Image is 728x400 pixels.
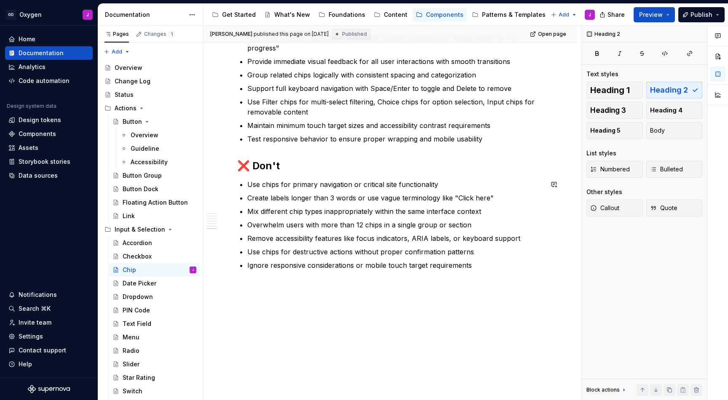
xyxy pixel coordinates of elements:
[131,144,159,153] div: Guideline
[646,200,703,216] button: Quote
[109,344,200,357] a: Radio
[5,302,93,315] button: Search ⌘K
[342,31,367,37] span: Published
[5,169,93,182] a: Data sources
[247,134,543,144] p: Test responsive behavior to ensure proper wrapping and mobile usability
[5,60,93,74] a: Analytics
[586,161,643,178] button: Numbered
[586,122,643,139] button: Heading 5
[6,10,16,20] div: GD
[28,385,70,393] svg: Supernova Logo
[115,64,142,72] div: Overview
[123,185,158,193] div: Button Dock
[19,304,51,313] div: Search ⌘K
[115,104,136,112] div: Actions
[646,122,703,139] button: Body
[237,159,543,173] h2: ❌ Don't
[105,11,185,19] div: Documentation
[559,11,569,18] span: Add
[646,161,703,178] button: Bulleted
[590,86,630,94] span: Heading 1
[109,115,200,128] a: Button
[2,5,96,24] button: GDOxygenJ
[247,193,543,203] p: Create labels longer than 3 words or use vague terminology like "Click here"
[315,8,369,21] a: Foundations
[586,387,620,393] div: Block actions
[19,35,35,43] div: Home
[117,128,200,142] a: Overview
[109,236,200,250] a: Accordion
[247,70,543,80] p: Group related chips logically with consistent spacing and categorization
[210,31,252,37] span: [PERSON_NAME]
[247,56,543,67] p: Provide immediate visual feedback for all user interactions with smooth transitions
[209,8,259,21] a: Get Started
[123,171,162,180] div: Button Group
[123,252,152,261] div: Checkbox
[639,11,663,19] span: Preview
[650,106,682,115] span: Heading 4
[650,126,665,135] span: Body
[247,206,543,216] p: Mix different chip types inappropriately within the same interface context
[19,11,42,19] div: Oxygen
[101,61,200,75] a: Overview
[586,384,627,396] div: Block actions
[247,233,543,243] p: Remove accessibility features like focus indicators, ARIA labels, or keyboard support
[691,11,712,19] span: Publish
[192,266,194,274] div: J
[101,88,200,101] a: Status
[247,179,543,189] p: Use chips for primary navigation or critical site functionality
[101,75,200,88] a: Change Log
[19,291,57,299] div: Notifications
[370,8,411,21] a: Content
[254,31,329,37] div: published this page on [DATE]
[19,63,45,71] div: Analytics
[412,8,467,21] a: Components
[123,360,139,368] div: Slider
[426,11,463,19] div: Components
[595,7,630,22] button: Share
[19,49,64,57] div: Documentation
[109,263,200,277] a: ChipJ
[86,11,89,18] div: J
[115,225,165,234] div: Input & Selection
[109,169,200,182] a: Button Group
[112,48,122,55] span: Add
[634,7,675,22] button: Preview
[586,149,616,157] div: List styles
[650,204,677,212] span: Quote
[109,357,200,371] a: Slider
[590,126,621,135] span: Heading 5
[19,346,66,355] div: Contact support
[527,28,570,40] a: Open page
[115,77,150,85] div: Change Log
[101,223,200,236] div: Input & Selection
[247,33,543,53] p: Use clear, specific labels that immediately convey meaning like "Design team" or "In progress"
[5,141,93,155] a: Assets
[109,304,200,317] a: PIN Code
[5,155,93,168] a: Storybook stories
[5,288,93,301] button: Notifications
[586,102,643,119] button: Heading 3
[123,387,142,395] div: Switch
[5,46,93,60] a: Documentation
[117,142,200,155] a: Guideline
[5,127,93,141] a: Components
[482,11,546,19] div: Patterns & Templates
[104,31,129,37] div: Pages
[19,157,70,166] div: Storybook stories
[586,200,643,216] button: Callout
[115,91,134,99] div: Status
[123,373,155,382] div: Star Rating
[5,344,93,357] button: Contact support
[123,293,153,301] div: Dropdown
[590,106,626,115] span: Heading 3
[222,11,256,19] div: Get Started
[109,250,200,263] a: Checkbox
[586,70,618,78] div: Text styles
[261,8,313,21] a: What's New
[101,46,133,58] button: Add
[117,155,200,169] a: Accessibility
[19,318,51,327] div: Invite team
[678,7,725,22] button: Publish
